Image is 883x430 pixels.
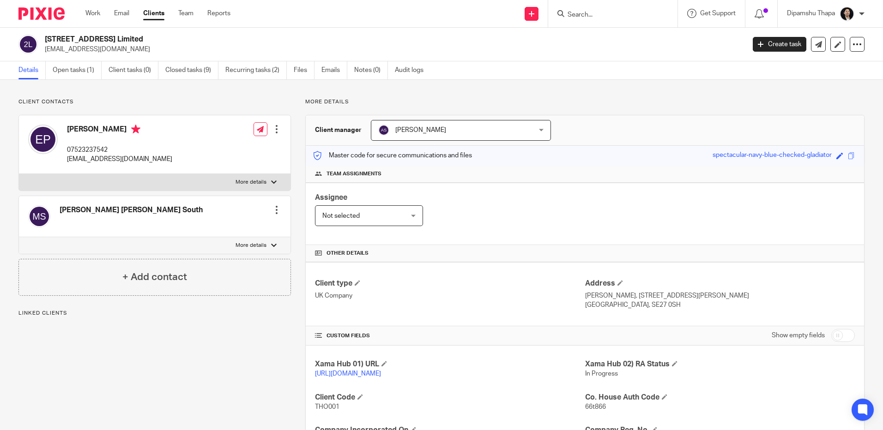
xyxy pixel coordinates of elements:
i: Primary [131,125,140,134]
a: [URL][DOMAIN_NAME] [315,370,381,377]
img: svg%3E [28,125,58,154]
span: In Progress [585,370,618,377]
a: Open tasks (1) [53,61,102,79]
a: Reports [207,9,230,18]
a: Recurring tasks (2) [225,61,287,79]
p: [EMAIL_ADDRESS][DOMAIN_NAME] [67,155,172,164]
p: Linked clients [18,310,291,317]
span: Assignee [315,194,347,201]
h4: + Add contact [122,270,187,284]
h4: [PERSON_NAME] [PERSON_NAME] South [60,205,203,215]
span: Other details [327,250,369,257]
span: Not selected [322,213,360,219]
h4: Address [585,279,855,288]
p: [PERSON_NAME], [STREET_ADDRESS][PERSON_NAME] [585,291,855,300]
span: [PERSON_NAME] [395,127,446,133]
p: 07523237542 [67,145,172,155]
span: Get Support [700,10,736,17]
p: More details [236,179,266,186]
a: Team [178,9,194,18]
p: Master code for secure communications and files [313,151,472,160]
a: Details [18,61,46,79]
h3: Client manager [315,125,362,135]
p: Client contacts [18,98,291,106]
img: svg%3E [18,35,38,54]
h4: Xama Hub 01) URL [315,359,585,369]
p: Dipamshu Thapa [787,9,835,18]
h2: [STREET_ADDRESS] Limited [45,35,600,44]
a: Client tasks (0) [109,61,158,79]
img: svg%3E [378,125,389,136]
a: Files [294,61,314,79]
h4: Co. House Auth Code [585,393,855,402]
p: More details [305,98,865,106]
a: Closed tasks (9) [165,61,218,79]
div: spectacular-navy-blue-checked-gladiator [713,150,832,161]
a: Email [114,9,129,18]
h4: Client type [315,279,585,288]
label: Show empty fields [772,331,825,340]
span: 66t866 [585,404,606,410]
h4: Client Code [315,393,585,402]
img: svg%3E [28,205,50,227]
span: Team assignments [327,170,381,178]
h4: CUSTOM FIELDS [315,332,585,340]
a: Notes (0) [354,61,388,79]
p: More details [236,242,266,249]
a: Audit logs [395,61,430,79]
h4: [PERSON_NAME] [67,125,172,136]
p: [GEOGRAPHIC_DATA], SE27 0SH [585,300,855,310]
a: Work [85,9,100,18]
span: THO001 [315,404,339,410]
a: Emails [321,61,347,79]
img: Dipamshu2.jpg [840,6,854,21]
a: Create task [753,37,806,52]
h4: Xama Hub 02) RA Status [585,359,855,369]
input: Search [567,11,650,19]
img: Pixie [18,7,65,20]
p: UK Company [315,291,585,300]
p: [EMAIL_ADDRESS][DOMAIN_NAME] [45,45,739,54]
a: Clients [143,9,164,18]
